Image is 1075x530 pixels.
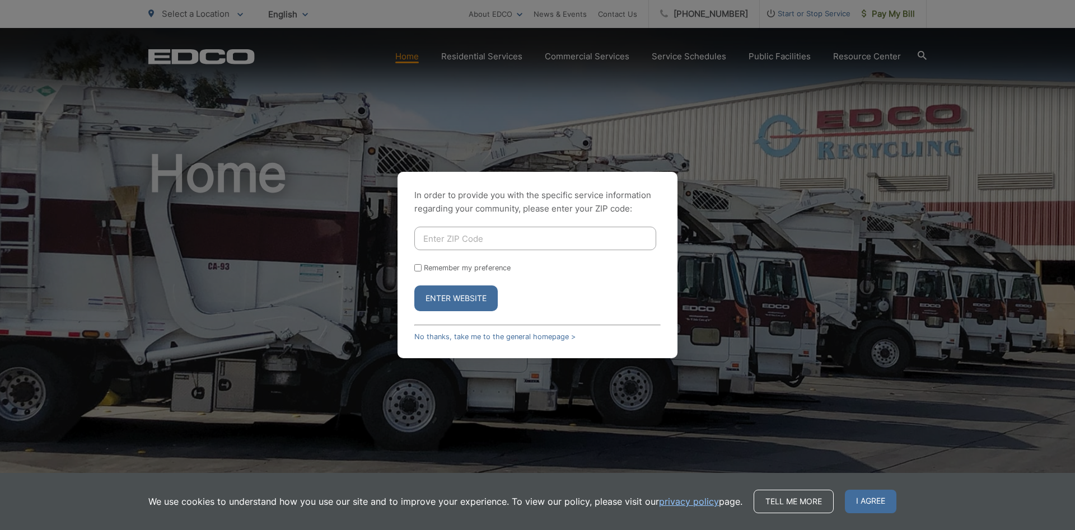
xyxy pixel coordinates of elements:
a: No thanks, take me to the general homepage > [414,332,576,341]
p: In order to provide you with the specific service information regarding your community, please en... [414,189,661,215]
a: Tell me more [754,490,834,513]
p: We use cookies to understand how you use our site and to improve your experience. To view our pol... [148,495,742,508]
input: Enter ZIP Code [414,227,656,250]
button: Enter Website [414,285,498,311]
label: Remember my preference [424,264,511,272]
a: privacy policy [659,495,719,508]
span: I agree [845,490,896,513]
